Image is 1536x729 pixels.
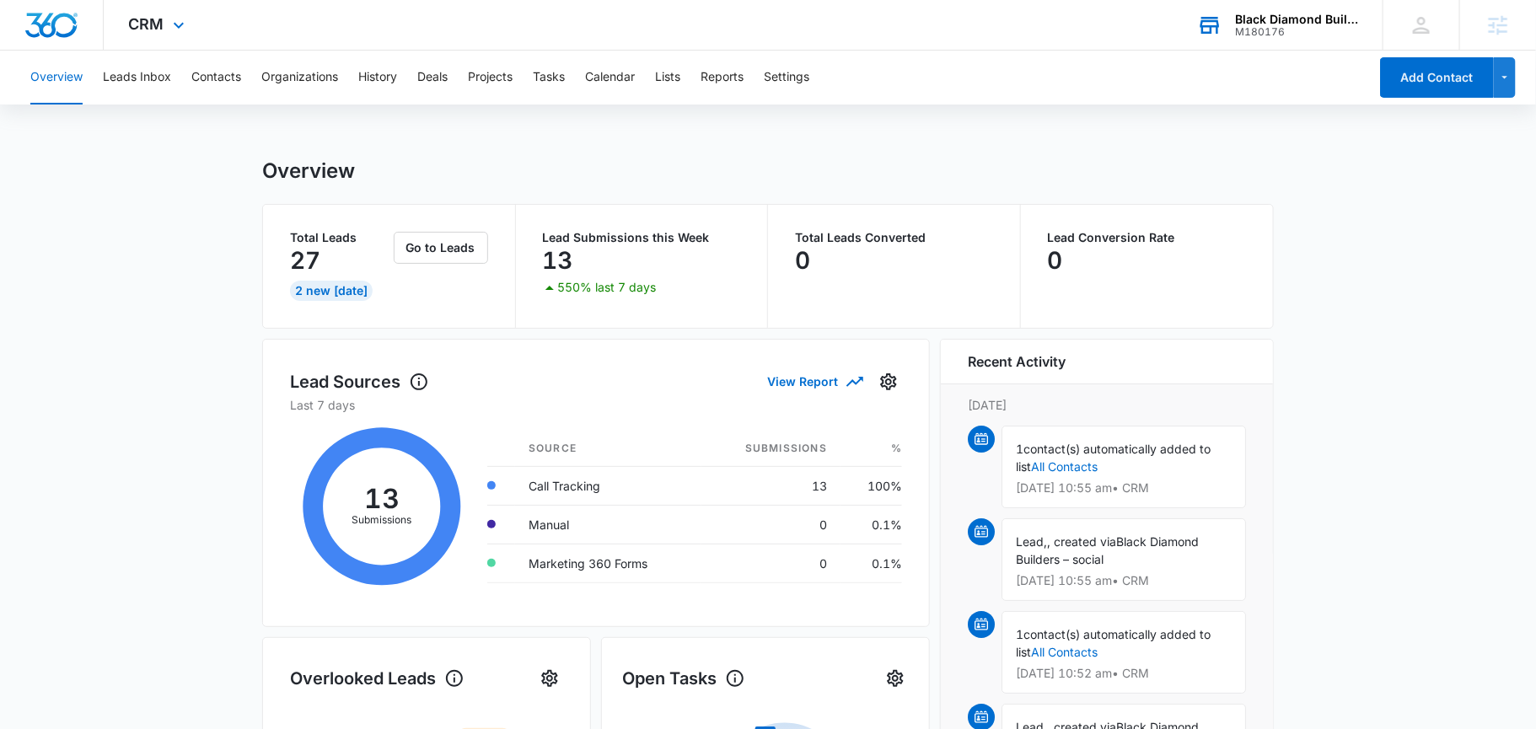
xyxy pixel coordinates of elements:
p: Total Leads Converted [795,232,993,244]
p: 13 [543,247,573,274]
a: All Contacts [1031,459,1098,474]
a: All Contacts [1031,645,1098,659]
h6: Recent Activity [968,351,1066,372]
button: Settings [882,665,909,692]
span: contact(s) automatically added to list [1016,627,1211,659]
th: % [841,431,902,467]
td: Call Tracking [515,466,701,505]
div: 2 New [DATE] [290,281,373,301]
button: Projects [468,51,513,105]
td: 0 [701,505,841,544]
button: History [358,51,397,105]
p: 0 [1048,247,1063,274]
td: 0.1% [841,544,902,582]
button: Calendar [585,51,635,105]
p: [DATE] 10:55 am • CRM [1016,575,1232,587]
td: Marketing 360 Forms [515,544,701,582]
p: 550% last 7 days [558,281,657,293]
div: account name [1235,13,1358,26]
button: Overview [30,51,83,105]
h1: Open Tasks [622,666,745,691]
td: Manual [515,505,701,544]
button: View Report [767,367,862,396]
p: [DATE] 10:52 am • CRM [1016,667,1232,679]
span: contact(s) automatically added to list [1016,442,1211,474]
button: Lists [655,51,680,105]
td: 100% [841,466,902,505]
button: Settings [536,665,563,692]
td: 0 [701,544,841,582]
td: 0.1% [841,505,902,544]
p: Total Leads [290,232,390,244]
span: , created via [1047,534,1116,549]
span: CRM [129,15,164,33]
p: 0 [795,247,810,274]
button: Organizations [261,51,338,105]
p: Lead Conversion Rate [1048,232,1247,244]
button: Deals [417,51,448,105]
button: Contacts [191,51,241,105]
h1: Overlooked Leads [290,666,465,691]
p: [DATE] [968,396,1246,414]
span: 1 [1016,627,1023,641]
th: Source [515,431,701,467]
div: account id [1235,26,1358,38]
button: Settings [875,368,902,395]
p: Lead Submissions this Week [543,232,741,244]
button: Go to Leads [394,232,488,264]
h1: Lead Sources [290,369,429,394]
button: Leads Inbox [103,51,171,105]
h1: Overview [262,158,355,184]
button: Add Contact [1380,57,1494,98]
p: Last 7 days [290,396,902,414]
span: 1 [1016,442,1023,456]
a: Go to Leads [394,240,488,255]
td: 13 [701,466,841,505]
p: [DATE] 10:55 am • CRM [1016,482,1232,494]
button: Settings [764,51,809,105]
th: Submissions [701,431,841,467]
span: Lead, [1016,534,1047,549]
button: Reports [701,51,744,105]
p: 27 [290,247,320,274]
button: Tasks [533,51,565,105]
